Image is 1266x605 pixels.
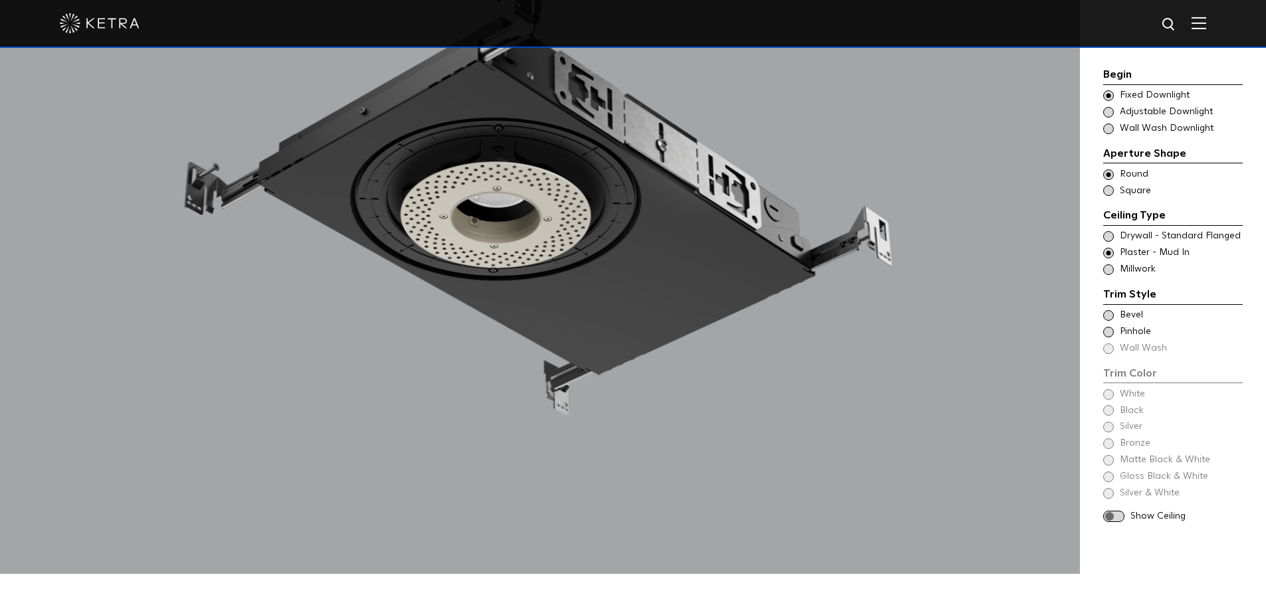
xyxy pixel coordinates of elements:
img: Hamburger%20Nav.svg [1192,17,1206,29]
span: Plaster - Mud In [1120,246,1241,260]
span: Bevel [1120,309,1241,322]
span: Show Ceiling [1130,510,1243,523]
span: Adjustable Downlight [1120,106,1241,119]
div: Aperture Shape [1103,145,1243,164]
img: search icon [1161,17,1178,33]
div: Begin [1103,66,1243,85]
span: Drywall - Standard Flanged [1120,230,1241,243]
span: Square [1120,185,1241,198]
span: Fixed Downlight [1120,89,1241,102]
span: Millwork [1120,263,1241,276]
span: Wall Wash Downlight [1120,122,1241,135]
img: ketra-logo-2019-white [60,13,140,33]
span: Pinhole [1120,325,1241,339]
div: Ceiling Type [1103,207,1243,226]
span: Round [1120,168,1241,181]
div: Trim Style [1103,286,1243,305]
